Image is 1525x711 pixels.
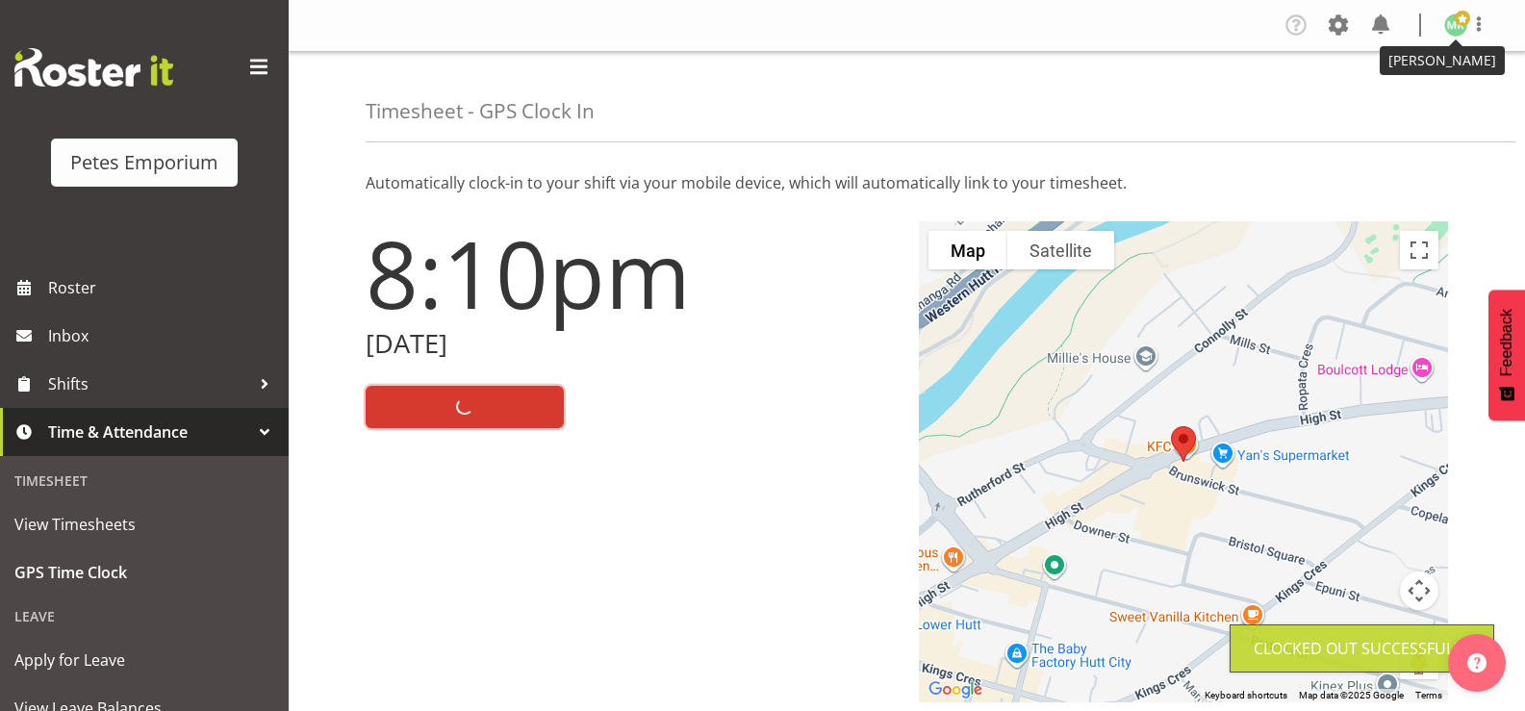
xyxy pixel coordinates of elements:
[14,510,274,539] span: View Timesheets
[14,48,173,87] img: Rosterit website logo
[5,636,284,684] a: Apply for Leave
[5,461,284,500] div: Timesheet
[70,148,218,177] div: Petes Emporium
[366,329,896,359] h2: [DATE]
[928,231,1007,269] button: Show street map
[48,418,250,446] span: Time & Attendance
[1415,690,1442,700] a: Terms (opens in new tab)
[1488,290,1525,420] button: Feedback - Show survey
[1444,13,1467,37] img: melanie-richardson713.jpg
[1299,690,1404,700] span: Map data ©2025 Google
[1007,231,1114,269] button: Show satellite imagery
[5,548,284,597] a: GPS Time Clock
[48,369,250,398] span: Shifts
[924,677,987,702] img: Google
[14,558,274,587] span: GPS Time Clock
[366,221,896,325] h1: 8:10pm
[1498,309,1515,376] span: Feedback
[5,500,284,548] a: View Timesheets
[366,100,595,122] h4: Timesheet - GPS Clock In
[1205,689,1287,702] button: Keyboard shortcuts
[1400,571,1438,610] button: Map camera controls
[1254,637,1470,660] div: Clocked out Successfully
[5,597,284,636] div: Leave
[1467,653,1487,673] img: help-xxl-2.png
[48,321,279,350] span: Inbox
[1400,231,1438,269] button: Toggle fullscreen view
[366,171,1448,194] p: Automatically clock-in to your shift via your mobile device, which will automatically link to you...
[48,273,279,302] span: Roster
[14,646,274,674] span: Apply for Leave
[924,677,987,702] a: Open this area in Google Maps (opens a new window)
